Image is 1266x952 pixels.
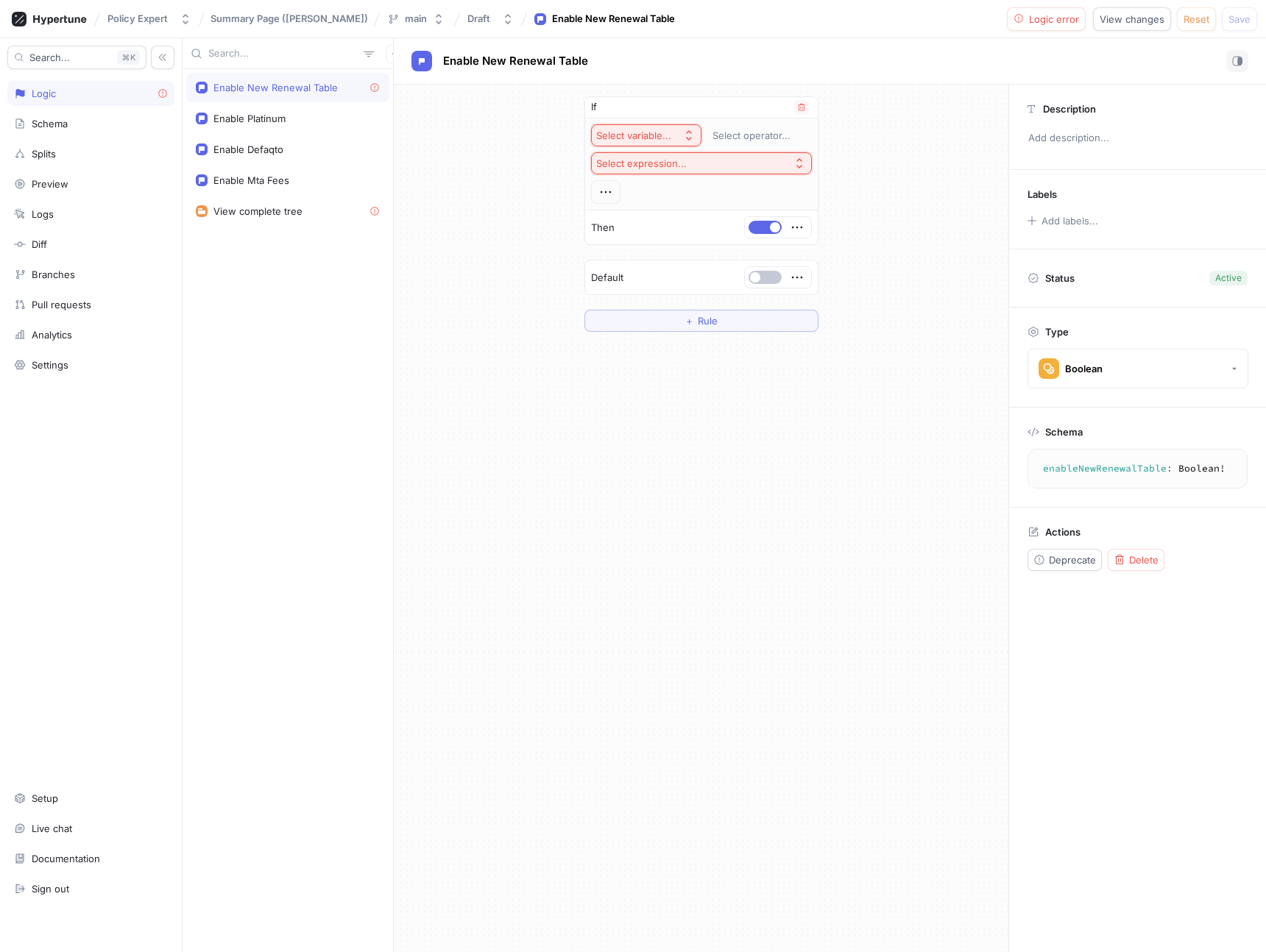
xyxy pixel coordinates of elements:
button: Policy Expert [102,7,197,31]
button: Delete [1108,549,1164,571]
div: Enable New Renewal Table [552,12,675,26]
span: View changes [1100,15,1164,24]
span: Logic error [1029,15,1079,24]
div: Splits [32,148,56,160]
div: Documentation [32,853,100,864]
div: Schema [32,118,68,129]
div: Analytics [32,329,72,341]
div: Enable Mta Fees [213,174,289,186]
div: Draft [467,13,490,25]
p: Description [1043,103,1096,115]
button: main [381,7,450,31]
div: Enable Platinum [213,113,286,124]
button: Boolean [1028,349,1248,388]
p: Then [591,221,615,235]
div: Boolean [1065,363,1103,375]
span: Delete [1129,555,1159,564]
div: Enable Defaqto [213,143,283,155]
span: Save [1228,15,1251,24]
button: Select variable... [591,124,701,146]
div: View complete tree [213,205,303,217]
button: Save [1222,7,1257,31]
span: ＋ [685,316,694,325]
div: Add labels... [1042,216,1098,226]
p: Type [1045,326,1069,338]
textarea: enableNewRenewalTable: Boolean! [1034,455,1241,482]
div: Diff [32,238,47,250]
div: Enable New Renewal Table [213,82,338,93]
div: Setup [32,792,58,804]
input: Search... [208,46,358,61]
button: Select expression... [591,152,812,174]
p: Add description... [1022,126,1253,151]
p: Actions [1045,526,1081,538]
div: Settings [32,359,68,371]
button: ＋Rule [584,310,818,332]
div: K [117,50,140,65]
p: Status [1045,268,1075,288]
button: Search...K [7,46,146,69]
a: Documentation [7,846,174,871]
span: Summary Page ([PERSON_NAME]) [211,13,368,24]
span: Rule [698,316,718,325]
div: Active [1215,271,1242,285]
div: Logic [32,88,56,99]
div: Preview [32,178,68,190]
p: Default [591,271,623,285]
button: Deprecate [1028,549,1102,571]
button: View changes [1093,7,1171,31]
div: Sign out [32,883,69,895]
div: main [405,13,427,25]
div: Logs [32,208,54,220]
div: Policy Expert [107,13,168,25]
span: Deprecate [1049,555,1096,564]
div: Live chat [32,823,72,834]
p: Schema [1045,426,1083,438]
span: Enable New Renewal Table [443,55,588,67]
button: Select operator... [706,124,812,146]
div: Branches [32,269,75,280]
span: Reset [1184,15,1209,24]
span: Search... [29,53,70,62]
div: Select variable... [596,129,671,142]
div: Pull requests [32,299,91,310]
button: Logic error [1007,7,1086,31]
p: Labels [1028,188,1057,200]
div: Select expression... [596,157,687,170]
p: If [591,100,597,115]
button: Reset [1177,7,1216,31]
button: Add labels... [1022,211,1102,230]
div: Select operator... [712,129,791,142]
button: Draft [462,7,520,31]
